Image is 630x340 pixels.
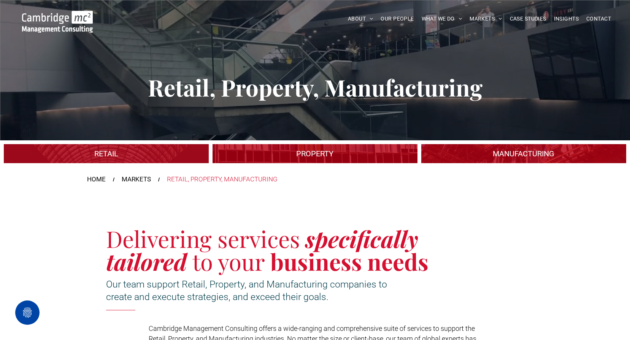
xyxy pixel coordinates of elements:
a: ABOUT [344,13,377,25]
span: to your [192,246,265,276]
a: INSIGHTS [550,13,582,25]
a: MARKETS [466,13,506,25]
a: A crowd in silhouette at sunset, on a rise or lookout point [213,144,417,163]
span: Delivering services [106,223,300,254]
a: Your Business Transformed | Cambridge Management Consulting [22,12,93,20]
a: MARKETS [122,175,151,184]
a: CONTACT [582,13,615,25]
a: CASE STUDIES [506,13,550,25]
a: WHAT WE DO [418,13,466,25]
a: HOME [87,175,106,184]
a: A large mall with arched glass roof [4,144,209,163]
nav: Breadcrumbs [87,175,543,184]
span: business needs [270,246,428,276]
a: An industrial plant [421,144,626,163]
a: OUR PEOPLE [377,13,417,25]
div: RETAIL, PROPERTY, MANUFACTURING [167,175,278,184]
span: Our team support Retail, Property, and Manufacturing companies to create and execute strategies, ... [106,279,387,302]
span: Retail, Property, Manufacturing [148,72,482,102]
img: Cambridge MC Logo, digital transformation [22,11,93,33]
span: specifically tailored [106,223,418,276]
